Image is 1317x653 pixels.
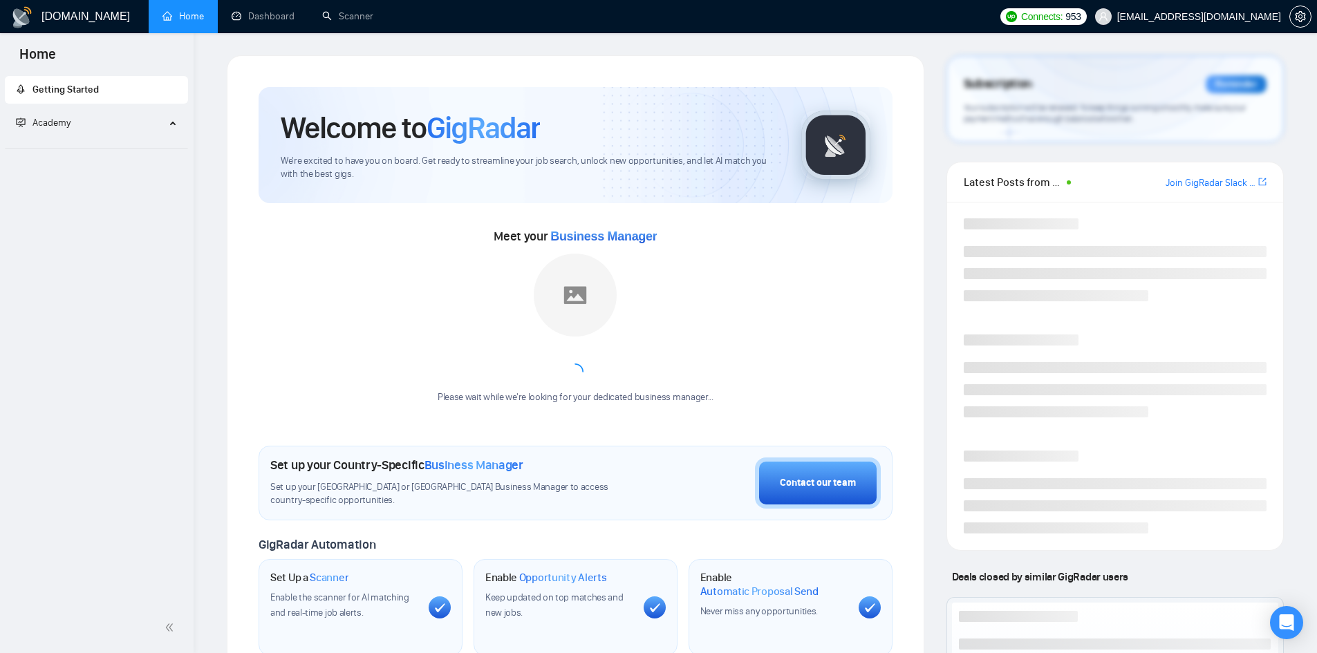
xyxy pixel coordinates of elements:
li: Getting Started [5,76,188,104]
span: Deals closed by similar GigRadar users [946,565,1134,589]
span: Academy [32,117,71,129]
div: Please wait while we're looking for your dedicated business manager... [429,391,722,404]
h1: Enable [485,571,607,585]
span: Connects: [1021,9,1063,24]
span: rocket [16,84,26,94]
span: Academy [16,117,71,129]
span: Scanner [310,571,348,585]
a: Join GigRadar Slack Community [1166,176,1255,191]
span: We're excited to have you on board. Get ready to streamline your job search, unlock new opportuni... [281,155,779,181]
span: export [1258,176,1267,187]
span: Latest Posts from the GigRadar Community [964,173,1063,191]
img: upwork-logo.png [1006,11,1017,22]
button: Contact our team [755,457,881,509]
li: Academy Homepage [5,142,188,151]
span: 953 [1065,9,1081,24]
img: logo [11,6,33,28]
span: Enable the scanner for AI matching and real-time job alerts. [270,592,409,618]
h1: Welcome to [281,109,540,146]
a: setting [1289,11,1311,22]
span: GigRadar Automation [259,537,375,552]
a: homeHome [162,10,204,22]
span: GigRadar [427,109,540,146]
span: double-left [165,621,178,634]
span: Never miss any opportunities. [700,605,818,617]
h1: Enable [700,571,848,598]
button: setting [1289,6,1311,28]
div: Reminder [1206,75,1267,93]
img: gigradar-logo.png [801,111,870,180]
div: Contact our team [780,475,856,491]
h1: Set up your Country-Specific [270,457,523,473]
span: Keep updated on top matches and new jobs. [485,592,624,618]
h1: Set Up a [270,571,348,585]
span: Automatic Proposal Send [700,585,819,598]
span: Meet your [494,229,657,244]
div: Open Intercom Messenger [1270,606,1303,639]
a: searchScanner [322,10,373,22]
a: export [1258,176,1267,189]
span: Your subscription will be renewed. To keep things running smoothly, make sure your payment method... [964,102,1246,124]
span: Subscription [964,73,1032,96]
a: dashboardDashboard [232,10,295,22]
span: fund-projection-screen [16,117,26,127]
span: Set up your [GEOGRAPHIC_DATA] or [GEOGRAPHIC_DATA] Business Manager to access country-specific op... [270,481,637,507]
span: Getting Started [32,84,99,95]
span: Business Manager [550,229,657,243]
span: Opportunity Alerts [519,571,607,585]
span: user [1099,12,1108,21]
span: setting [1290,11,1311,22]
span: Home [8,44,67,73]
img: placeholder.png [534,254,617,337]
span: Business Manager [424,457,523,473]
span: loading [564,361,586,384]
